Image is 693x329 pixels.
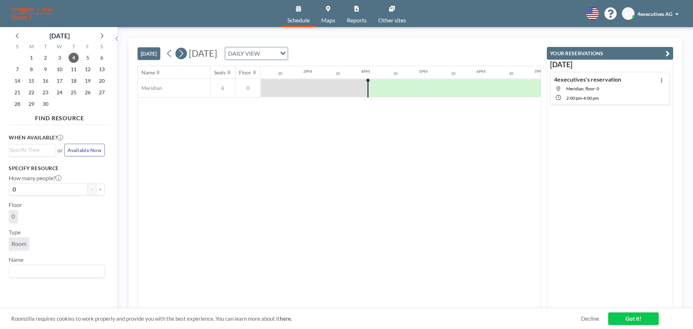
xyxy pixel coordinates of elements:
button: [DATE] [138,47,160,60]
div: [DATE] [49,31,70,41]
div: T [39,43,53,52]
span: Friday, September 5, 2025 [83,53,93,63]
img: organization-logo [12,7,52,21]
h4: FIND RESOURCE [9,112,110,122]
div: 30 [336,71,340,76]
span: Maps [321,17,335,23]
span: 6 [210,85,235,91]
span: 4:00 PM [583,95,599,101]
span: Meridian [138,85,162,91]
span: Tuesday, September 2, 2025 [40,53,51,63]
span: Monday, September 29, 2025 [26,99,36,109]
span: 0 [12,213,15,220]
button: YOUR RESERVATIONS [547,47,673,60]
label: Name [9,256,23,263]
div: 3PM [303,69,312,74]
div: 7PM [534,69,543,74]
span: Wednesday, September 3, 2025 [55,53,65,63]
h3: [DATE] [550,60,670,69]
div: Search for option [225,47,288,60]
label: Type [9,229,21,236]
input: Search for option [10,267,100,276]
span: Room [12,240,26,247]
div: S [10,43,25,52]
span: Wednesday, September 17, 2025 [55,76,65,86]
span: Reports [347,17,367,23]
div: Name [141,69,155,76]
span: Saturday, September 6, 2025 [97,53,107,63]
span: Friday, September 26, 2025 [83,87,93,98]
div: 30 [509,71,513,76]
a: here. [280,315,292,322]
span: or [57,147,63,154]
span: Tuesday, September 23, 2025 [40,87,51,98]
span: 0 [235,85,261,91]
span: Saturday, September 27, 2025 [97,87,107,98]
span: Monday, September 22, 2025 [26,87,36,98]
span: Other sites [378,17,406,23]
div: 30 [278,71,282,76]
span: Sunday, September 7, 2025 [12,64,22,74]
span: Tuesday, September 16, 2025 [40,76,51,86]
div: Search for option [9,144,56,155]
span: 2:00 PM [566,95,582,101]
div: Search for option [9,265,104,277]
label: Floor [9,201,22,208]
span: Sunday, September 28, 2025 [12,99,22,109]
span: Wednesday, September 24, 2025 [55,87,65,98]
div: S [95,43,109,52]
span: Meridian, floor: 0 [566,86,599,91]
span: Sunday, September 21, 2025 [12,87,22,98]
div: F [80,43,95,52]
span: Thursday, September 11, 2025 [69,64,79,74]
span: Schedule [287,17,310,23]
span: Saturday, September 13, 2025 [97,64,107,74]
span: Friday, September 19, 2025 [83,76,93,86]
div: 6PM [476,69,485,74]
span: Sunday, September 14, 2025 [12,76,22,86]
span: [DATE] [189,48,217,59]
span: 4A [625,10,632,17]
span: Thursday, September 4, 2025 [69,53,79,63]
span: DAILY VIEW [227,49,261,58]
button: + [96,183,105,195]
span: Friday, September 12, 2025 [83,64,93,74]
div: W [53,43,67,52]
span: Thursday, September 18, 2025 [69,76,79,86]
a: Got it! [608,312,659,325]
div: Floor [239,69,251,76]
div: Seats [214,69,226,76]
div: 30 [451,71,456,76]
button: Available Now [64,144,105,156]
span: Available Now [67,147,101,153]
a: Decline [581,315,599,322]
input: Search for option [10,146,52,154]
span: Monday, September 1, 2025 [26,53,36,63]
span: 4executives AG [637,11,672,17]
span: Wednesday, September 10, 2025 [55,64,65,74]
span: Saturday, September 20, 2025 [97,76,107,86]
h3: Specify resource [9,165,105,172]
label: How many people? [9,174,61,182]
div: 30 [393,71,398,76]
span: - [582,95,583,101]
div: T [66,43,80,52]
div: M [25,43,39,52]
span: Monday, September 15, 2025 [26,76,36,86]
span: Tuesday, September 9, 2025 [40,64,51,74]
input: Search for option [262,49,276,58]
span: Roomzilla requires cookies to work properly and provide you with the best experience. You can lea... [11,315,581,322]
span: Thursday, September 25, 2025 [69,87,79,98]
span: Tuesday, September 30, 2025 [40,99,51,109]
div: 4PM [361,69,370,74]
button: - [87,183,96,195]
span: Monday, September 8, 2025 [26,64,36,74]
div: 5PM [419,69,428,74]
h4: 4executives's reservation [554,76,621,83]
